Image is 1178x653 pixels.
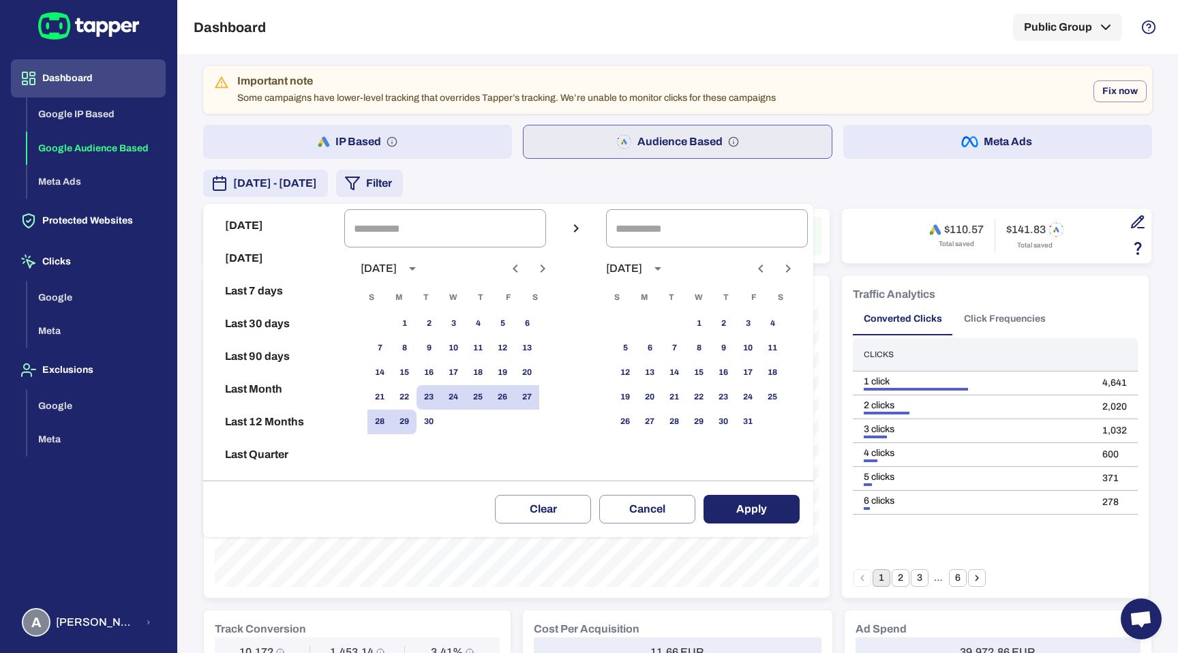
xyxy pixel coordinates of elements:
button: Apply [704,495,800,523]
button: Last 30 days [209,307,339,340]
button: 24 [441,385,466,410]
button: 15 [392,361,417,385]
button: 25 [760,385,785,410]
button: 10 [736,336,760,361]
button: 19 [490,361,515,385]
span: Sunday [359,284,384,312]
button: Last 90 days [209,340,339,373]
button: Last 7 days [209,275,339,307]
button: 29 [686,410,711,434]
div: [DATE] [606,262,642,275]
button: 6 [637,336,662,361]
button: 2 [711,312,736,336]
button: 19 [613,385,637,410]
div: [DATE] [361,262,397,275]
button: Reset [209,471,339,504]
button: 17 [441,361,466,385]
button: 26 [490,385,515,410]
button: Next month [531,257,554,280]
button: 23 [417,385,441,410]
span: Thursday [468,284,493,312]
button: 5 [613,336,637,361]
button: 5 [490,312,515,336]
button: 12 [490,336,515,361]
span: Thursday [714,284,738,312]
button: 15 [686,361,711,385]
span: Wednesday [441,284,466,312]
button: calendar view is open, switch to year view [646,257,669,280]
button: 12 [613,361,637,385]
button: 9 [711,336,736,361]
button: [DATE] [209,209,339,242]
button: 8 [686,336,711,361]
span: Monday [632,284,656,312]
button: 16 [711,361,736,385]
span: Monday [387,284,411,312]
button: 7 [367,336,392,361]
button: Cancel [599,495,695,523]
button: Last Quarter [209,438,339,471]
div: Open chat [1121,598,1162,639]
button: 3 [441,312,466,336]
button: 31 [736,410,760,434]
button: 14 [662,361,686,385]
button: 25 [466,385,490,410]
button: 6 [515,312,539,336]
button: 26 [613,410,637,434]
button: 3 [736,312,760,336]
span: Tuesday [414,284,438,312]
button: 20 [515,361,539,385]
button: [DATE] [209,242,339,275]
span: Saturday [768,284,793,312]
button: 27 [515,385,539,410]
button: 1 [392,312,417,336]
button: 22 [686,385,711,410]
button: 13 [637,361,662,385]
button: Last 12 Months [209,406,339,438]
button: 21 [662,385,686,410]
button: 18 [466,361,490,385]
button: 14 [367,361,392,385]
button: 2 [417,312,441,336]
button: 20 [637,385,662,410]
button: 28 [662,410,686,434]
span: Sunday [605,284,629,312]
button: Previous month [749,257,772,280]
button: 9 [417,336,441,361]
button: 23 [711,385,736,410]
button: 16 [417,361,441,385]
button: 18 [760,361,785,385]
button: 8 [392,336,417,361]
button: 10 [441,336,466,361]
span: Friday [496,284,520,312]
button: Previous month [504,257,527,280]
button: 7 [662,336,686,361]
span: Tuesday [659,284,684,312]
button: 11 [760,336,785,361]
button: 28 [367,410,392,434]
button: 11 [466,336,490,361]
button: Clear [495,495,591,523]
button: 30 [417,410,441,434]
span: Friday [741,284,766,312]
button: 22 [392,385,417,410]
button: Last Month [209,373,339,406]
button: calendar view is open, switch to year view [401,257,424,280]
button: 30 [711,410,736,434]
span: Wednesday [686,284,711,312]
button: 27 [637,410,662,434]
button: Next month [776,257,800,280]
button: 29 [392,410,417,434]
span: Saturday [523,284,547,312]
button: 4 [760,312,785,336]
button: 17 [736,361,760,385]
button: 13 [515,336,539,361]
button: 4 [466,312,490,336]
button: 1 [686,312,711,336]
button: 24 [736,385,760,410]
button: 21 [367,385,392,410]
